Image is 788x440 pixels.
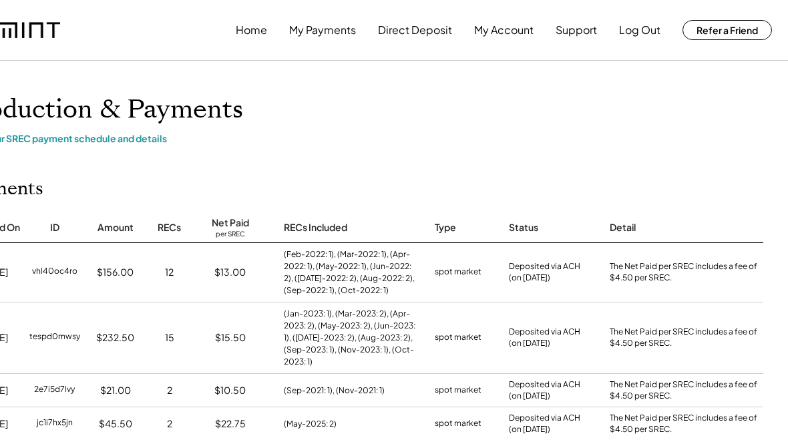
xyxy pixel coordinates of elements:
div: Detail [610,221,636,234]
div: spot market [435,331,481,345]
div: (May-2025: 2) [284,418,337,430]
button: Log Out [619,17,660,43]
button: My Account [474,17,534,43]
div: The Net Paid per SREC includes a fee of $4.50 per SREC. [610,326,763,349]
div: Deposited via ACH (on [DATE]) [509,379,580,402]
div: $13.00 [214,266,246,279]
div: vhl40oc4ro [32,266,77,279]
div: The Net Paid per SREC includes a fee of $4.50 per SREC. [610,261,763,284]
div: 2e7i5d7lvy [34,384,75,397]
button: Direct Deposit [378,17,452,43]
div: ID [50,221,59,234]
div: $45.50 [99,417,132,431]
div: jc1i7hx5jn [37,417,73,431]
div: 2 [167,384,172,397]
div: The Net Paid per SREC includes a fee of $4.50 per SREC. [610,413,763,435]
div: per SREC [216,230,245,240]
div: Deposited via ACH (on [DATE]) [509,326,580,349]
div: $15.50 [215,331,246,345]
div: Deposited via ACH (on [DATE]) [509,413,580,435]
div: RECs Included [284,221,347,234]
div: $10.50 [214,384,246,397]
div: spot market [435,417,481,431]
div: spot market [435,384,481,397]
div: RECs [158,221,181,234]
div: $156.00 [97,266,134,279]
div: tespd0mwsy [29,331,80,345]
button: Support [556,17,597,43]
div: 12 [165,266,174,279]
div: Net Paid [212,216,249,230]
div: $232.50 [96,331,134,345]
div: $22.75 [215,417,246,431]
button: Refer a Friend [682,20,772,40]
div: (Sep-2021: 1), (Nov-2021: 1) [284,385,385,397]
div: (Jan-2023: 1), (Mar-2023: 2), (Apr-2023: 2), (May-2023: 2), (Jun-2023: 1), ([DATE]-2023: 2), (Aug... [284,308,421,368]
div: 15 [165,331,174,345]
div: Type [435,221,456,234]
div: 2 [167,417,172,431]
button: My Payments [289,17,356,43]
div: Status [509,221,538,234]
div: $21.00 [100,384,131,397]
div: spot market [435,266,481,279]
div: The Net Paid per SREC includes a fee of $4.50 per SREC. [610,379,763,402]
div: (Feb-2022: 1), (Mar-2022: 1), (Apr-2022: 1), (May-2022: 1), (Jun-2022: 2), ([DATE]-2022: 2), (Aug... [284,248,421,296]
div: Deposited via ACH (on [DATE]) [509,261,580,284]
button: Home [236,17,267,43]
div: Amount [97,221,134,234]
